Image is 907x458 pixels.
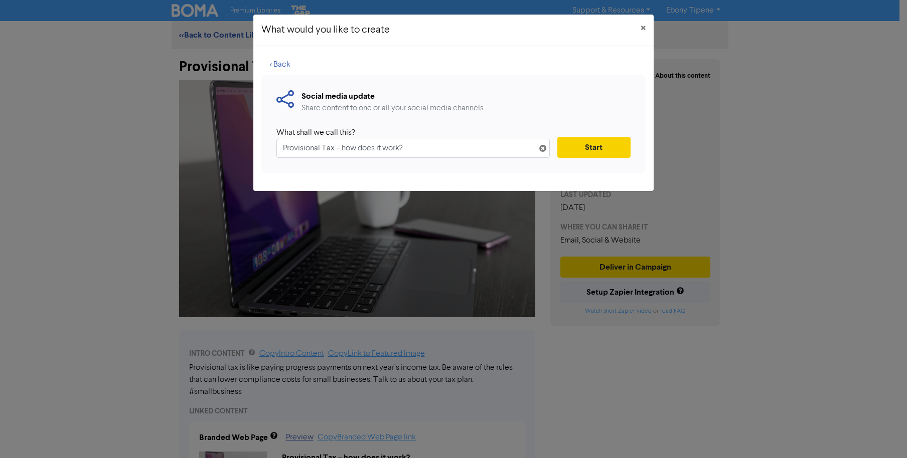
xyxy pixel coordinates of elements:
[557,137,631,158] button: Start
[857,410,907,458] iframe: Chat Widget
[301,90,484,102] div: Social media update
[301,102,484,114] div: Share content to one or all your social media channels
[641,21,646,36] span: ×
[261,23,390,38] h5: What would you like to create
[276,127,542,139] div: What shall we call this?
[261,54,299,75] button: < Back
[633,15,654,43] button: Close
